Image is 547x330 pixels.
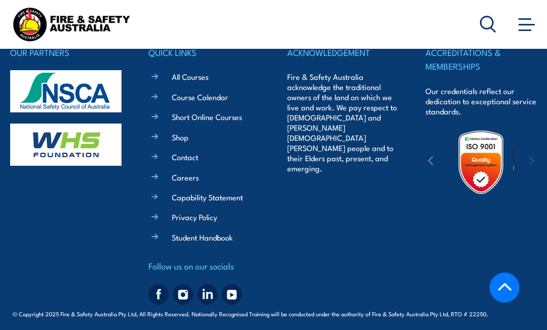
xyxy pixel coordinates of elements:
a: Contact [172,152,198,162]
h4: OUR PARTNERS [10,45,121,59]
h4: Follow us on our socials [148,259,260,273]
a: All Courses [172,71,208,82]
a: Course Calendar [172,92,228,102]
span: © Copyright 2025 Fire & Safety Australia Pty Ltd, All Rights Reserved. Nationally Recognised Trai... [10,309,537,328]
p: Fire & Safety Australia acknowledge the traditional owners of the land on which we live and work.... [287,72,399,173]
a: Privacy Policy [172,212,217,222]
img: Untitled design (19) [448,130,513,195]
span: Site: [263,310,535,327]
a: Careers [172,172,199,183]
img: nsca-logo-footer [10,70,121,112]
h4: QUICK LINKS [148,45,260,59]
p: Our credentials reflect our dedication to exceptional service standards. [426,86,537,116]
a: Capability Statement [172,192,243,202]
a: KND Digital [263,308,535,328]
a: Short Online Courses [172,111,242,122]
h4: ACKNOWLEDGEMENT [287,45,399,59]
h4: ACCREDITATIONS & MEMBERSHIPS [426,45,537,73]
a: Shop [172,132,189,142]
a: Student Handbook [172,232,233,243]
img: whs-logo-footer [10,124,121,166]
